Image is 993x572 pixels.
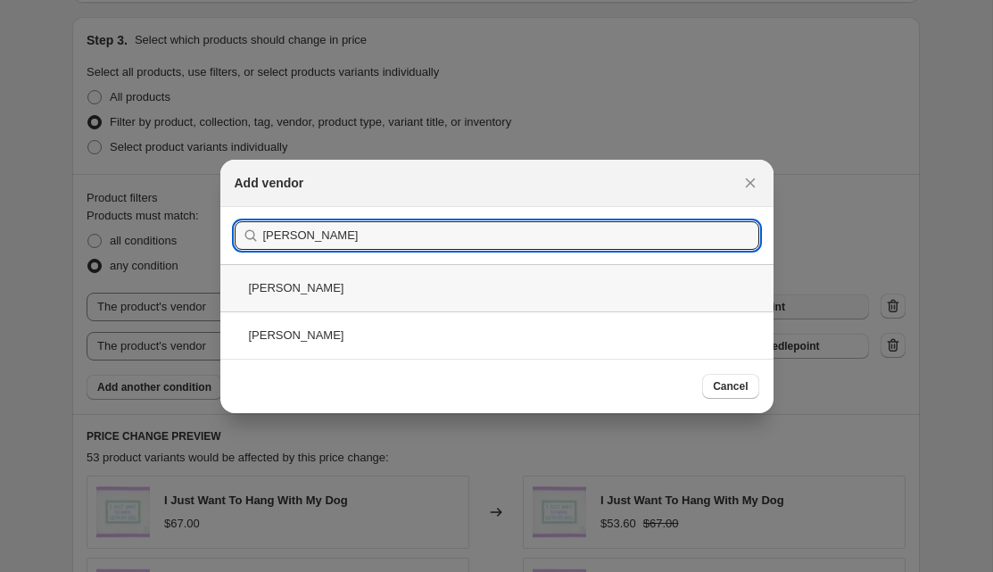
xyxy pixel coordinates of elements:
button: Cancel [702,374,758,399]
input: Search vendors [263,221,759,250]
span: Cancel [713,379,748,394]
h2: Add vendor [235,174,304,192]
div: [PERSON_NAME] [220,264,774,311]
button: Close [738,170,763,195]
div: [PERSON_NAME] [220,311,774,359]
